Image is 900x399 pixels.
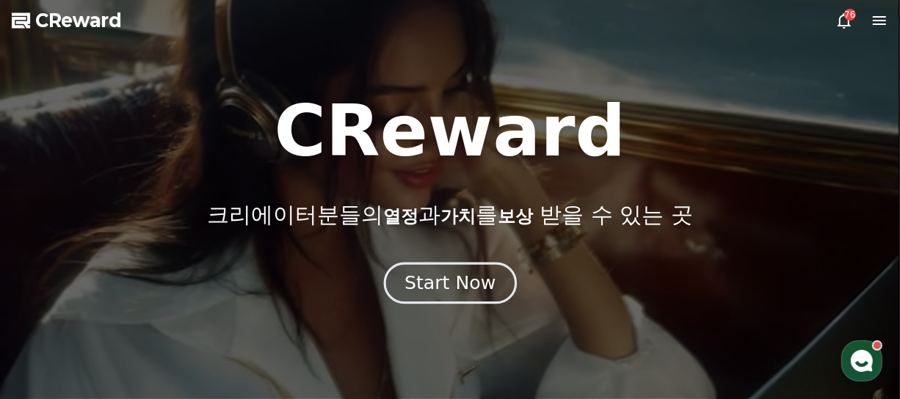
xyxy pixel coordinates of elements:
[4,277,97,314] a: 홈
[46,299,55,311] span: 홈
[835,12,853,29] a: 76
[189,277,282,314] a: 설정
[440,206,476,227] span: 가치
[35,9,122,32] span: CReward
[97,277,189,314] a: 대화
[383,263,516,304] button: Start Now
[207,202,693,228] p: 크리에이터분들의 과 를 받을 수 있는 곳
[12,9,122,32] a: CReward
[498,206,533,227] span: 보상
[387,278,514,292] a: Start Now
[383,206,418,227] span: 열정
[227,299,244,311] span: 설정
[404,271,496,296] div: Start Now
[134,300,152,312] span: 대화
[844,9,856,21] div: 76
[274,96,625,166] h1: CReward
